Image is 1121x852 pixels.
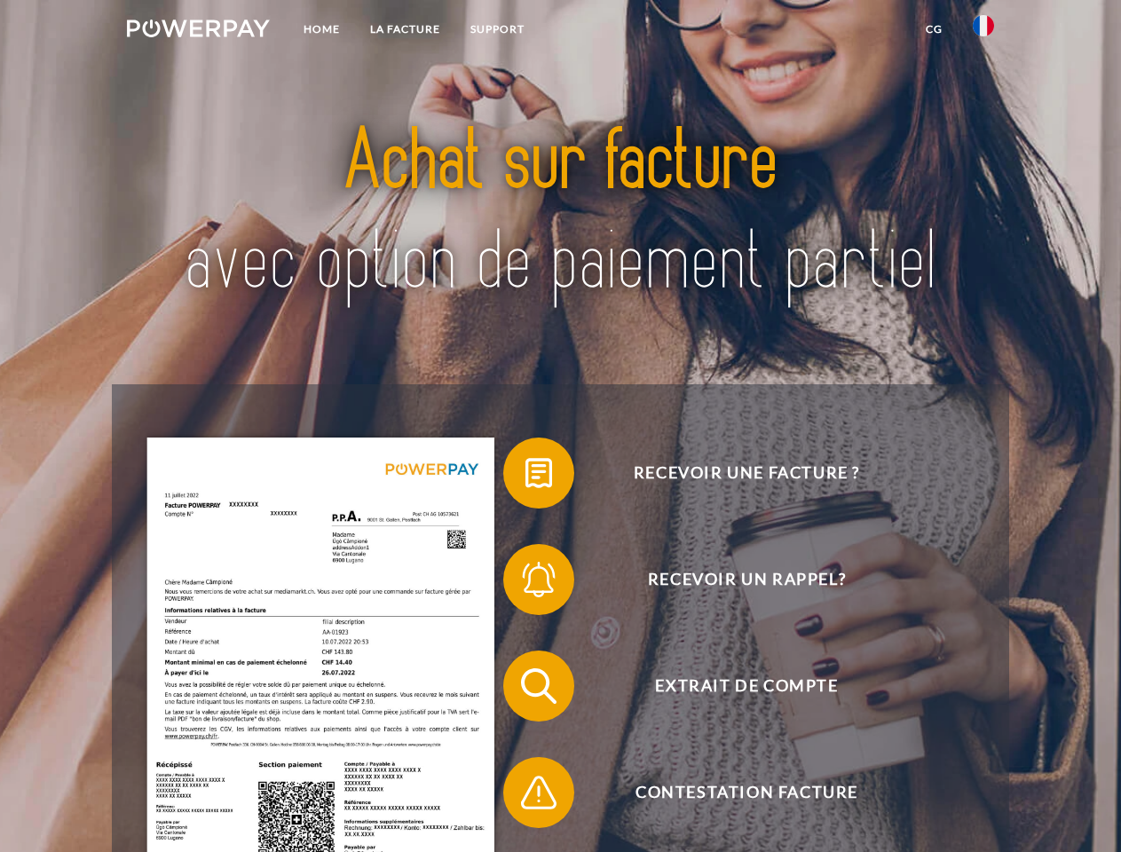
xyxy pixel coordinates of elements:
[529,757,964,828] span: Contestation Facture
[503,544,965,615] button: Recevoir un rappel?
[170,85,951,340] img: title-powerpay_fr.svg
[288,13,355,45] a: Home
[529,651,964,722] span: Extrait de compte
[517,451,561,495] img: qb_bill.svg
[517,557,561,602] img: qb_bell.svg
[503,438,965,509] button: Recevoir une facture ?
[529,544,964,615] span: Recevoir un rappel?
[529,438,964,509] span: Recevoir une facture ?
[455,13,540,45] a: Support
[127,20,270,37] img: logo-powerpay-white.svg
[517,770,561,815] img: qb_warning.svg
[355,13,455,45] a: LA FACTURE
[503,757,965,828] button: Contestation Facture
[517,664,561,708] img: qb_search.svg
[911,13,958,45] a: CG
[503,651,965,722] button: Extrait de compte
[973,15,994,36] img: fr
